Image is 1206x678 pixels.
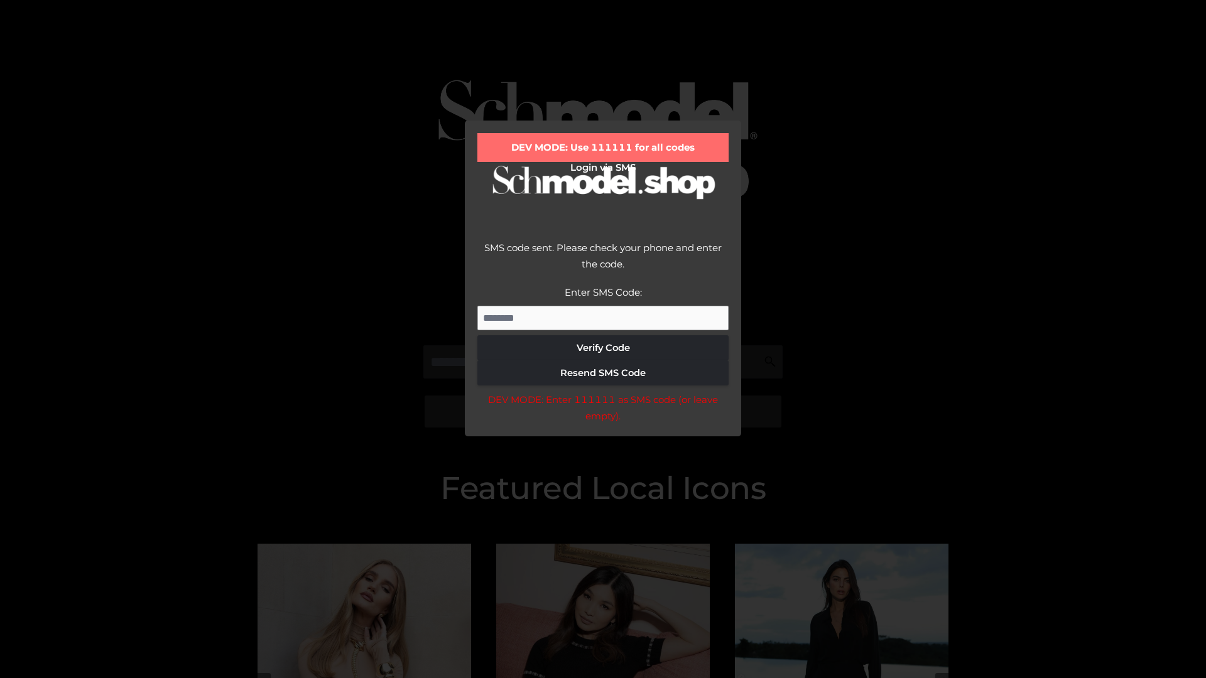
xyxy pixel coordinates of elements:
[477,240,729,284] div: SMS code sent. Please check your phone and enter the code.
[477,335,729,360] button: Verify Code
[477,162,729,173] h2: Login via SMS
[477,360,729,385] button: Resend SMS Code
[565,286,642,298] label: Enter SMS Code:
[477,392,729,424] div: DEV MODE: Enter 111111 as SMS code (or leave empty).
[477,133,729,162] div: DEV MODE: Use 111111 for all codes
